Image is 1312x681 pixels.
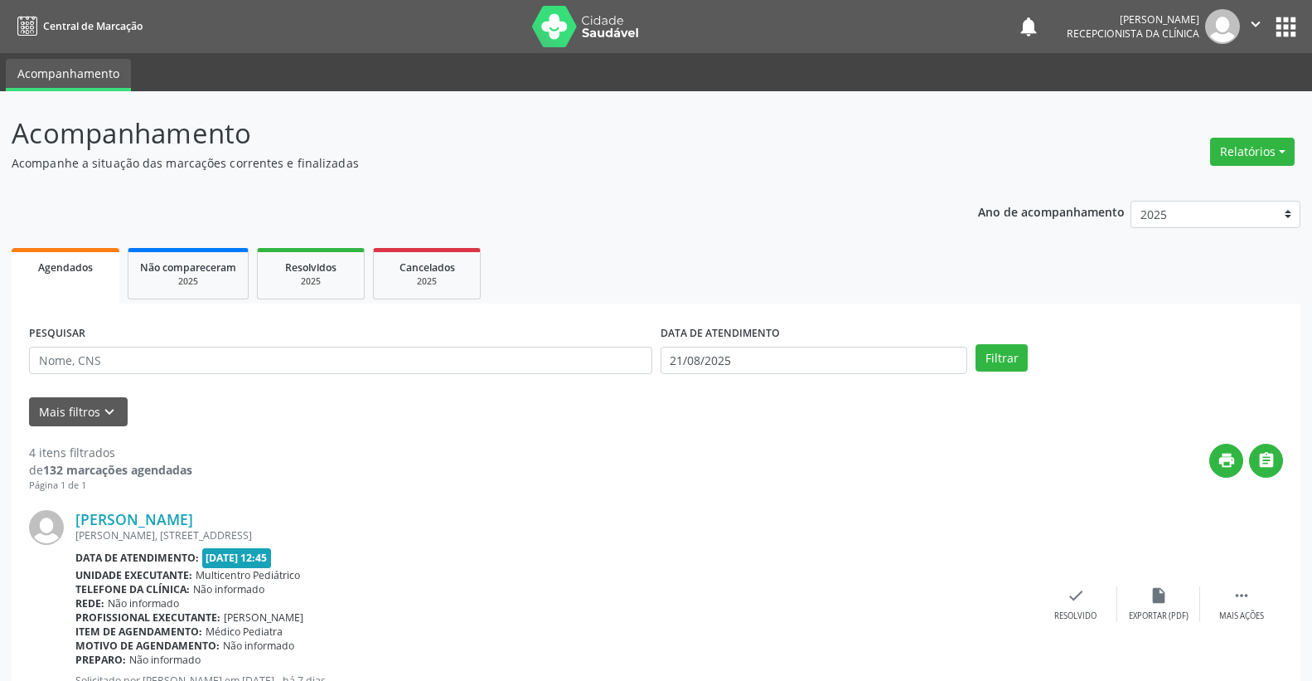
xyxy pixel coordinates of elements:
[29,347,652,375] input: Nome, CNS
[1210,138,1295,166] button: Relatórios
[6,59,131,91] a: Acompanhamento
[661,321,780,347] label: DATA DE ATENDIMENTO
[29,479,192,493] div: Página 1 de 1
[1054,610,1097,622] div: Resolvido
[1150,586,1168,605] i: insert_drive_file
[108,596,179,610] span: Não informado
[140,260,236,275] span: Não compareceram
[196,568,300,582] span: Multicentro Pediátrico
[29,510,64,545] img: img
[75,582,190,596] b: Telefone da clínica:
[29,461,192,479] div: de
[29,321,85,347] label: PESQUISAR
[1247,15,1265,33] i: 
[661,347,968,375] input: Selecione um intervalo
[1129,610,1189,622] div: Exportar (PDF)
[29,444,192,461] div: 4 itens filtrados
[269,275,352,288] div: 2025
[29,397,128,426] button: Mais filtroskeyboard_arrow_down
[75,653,126,667] b: Preparo:
[1067,12,1199,27] div: [PERSON_NAME]
[75,568,192,582] b: Unidade executante:
[223,639,294,653] span: Não informado
[75,510,193,528] a: [PERSON_NAME]
[140,275,236,288] div: 2025
[43,462,192,478] strong: 132 marcações agendadas
[1271,12,1300,41] button: apps
[224,610,303,625] span: [PERSON_NAME]
[75,610,220,625] b: Profissional executante:
[385,275,468,288] div: 2025
[75,625,202,639] b: Item de agendamento:
[1205,9,1240,44] img: img
[1232,586,1251,605] i: 
[1240,9,1271,44] button: 
[75,639,220,653] b: Motivo de agendamento:
[1067,27,1199,41] span: Recepcionista da clínica
[1017,15,1040,38] button: notifications
[202,548,272,567] span: [DATE] 12:45
[285,260,336,275] span: Resolvidos
[12,113,914,154] p: Acompanhamento
[75,528,1034,542] div: [PERSON_NAME], [STREET_ADDRESS]
[12,12,143,40] a: Central de Marcação
[206,625,283,639] span: Médico Pediatra
[1219,610,1264,622] div: Mais ações
[75,551,199,565] b: Data de atendimento:
[1209,444,1243,478] button: print
[1218,451,1236,469] i: print
[1067,586,1085,605] i: check
[193,582,264,596] span: Não informado
[75,596,104,610] b: Rede:
[43,19,143,33] span: Central de Marcação
[978,201,1125,221] p: Ano de acompanhamento
[976,344,1028,372] button: Filtrar
[129,653,201,667] span: Não informado
[399,260,455,275] span: Cancelados
[1249,444,1283,478] button: 
[38,260,93,275] span: Agendados
[12,154,914,172] p: Acompanhe a situação das marcações correntes e finalizadas
[1257,451,1276,469] i: 
[100,403,119,421] i: keyboard_arrow_down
